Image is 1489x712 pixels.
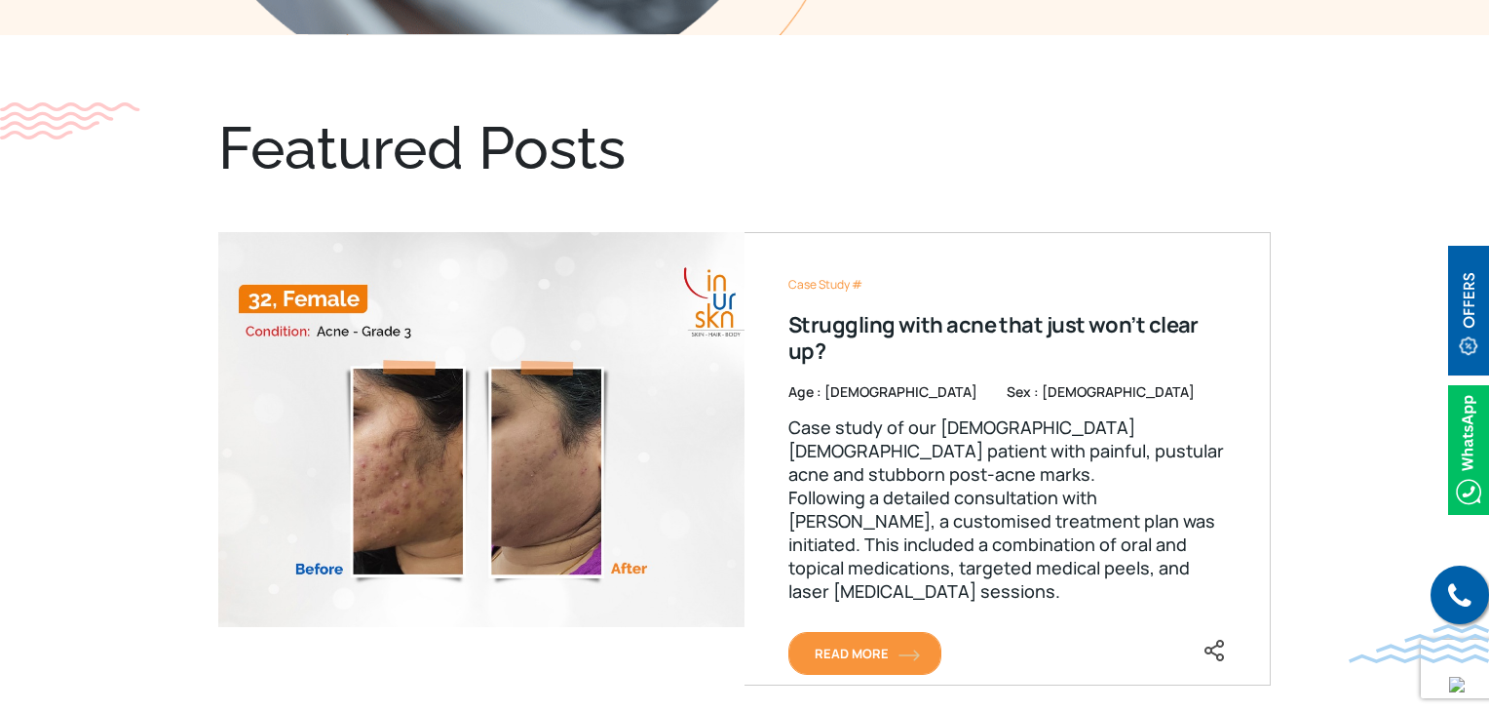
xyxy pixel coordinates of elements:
[1449,677,1465,692] img: up-blue-arrow.svg
[898,650,920,661] img: orange-arrow
[1448,246,1489,376] img: offerBt
[815,645,915,662] span: Read More
[1203,638,1226,659] a: <div class="socialicons " ><span class="close_share"><i class="fa fa-close"></i></span> <a href="...
[1349,624,1489,663] img: bluewave
[788,415,1226,603] p: Case study of our [DEMOGRAPHIC_DATA] [DEMOGRAPHIC_DATA] patient with painful, pustular acne and s...
[788,277,1226,293] div: Case Study #
[977,384,1195,400] div: Sex : [DEMOGRAPHIC_DATA]
[218,113,1271,183] div: Featured Posts
[1203,639,1226,662] img: share
[788,312,1226,365] div: Struggling with acne that just won’t clear up?
[788,384,977,400] div: Age : [DEMOGRAPHIC_DATA]
[1448,385,1489,515] img: Whatsappicon
[788,632,941,675] a: Read Moreorange-arrow
[1448,438,1489,459] a: Whatsappicon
